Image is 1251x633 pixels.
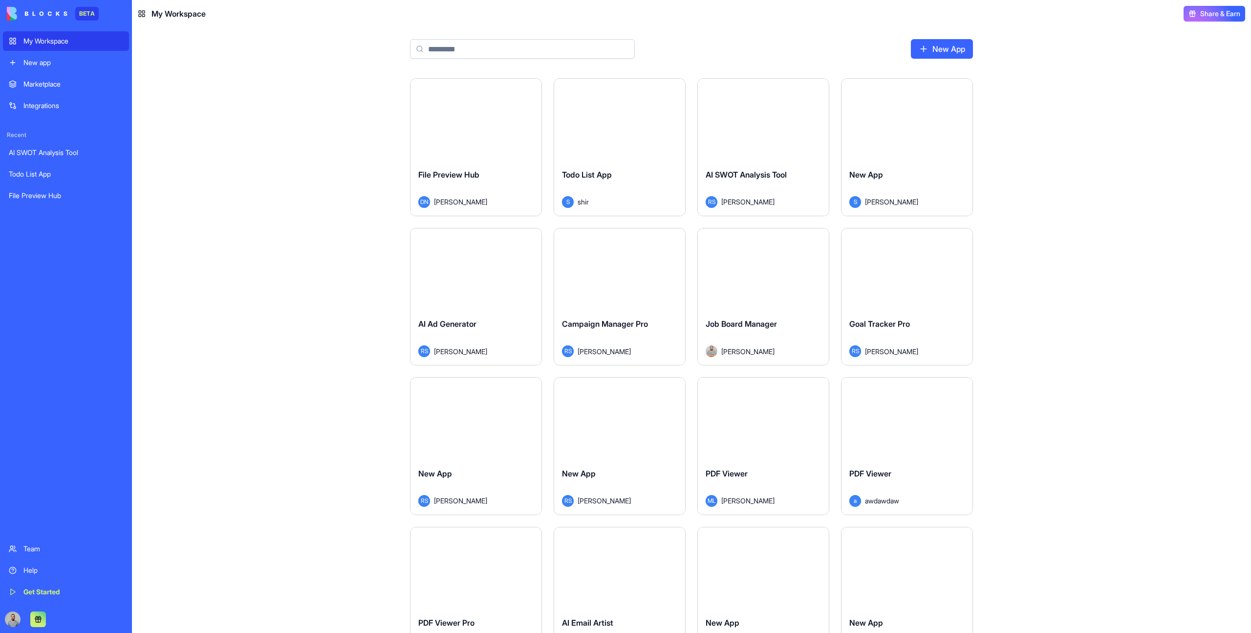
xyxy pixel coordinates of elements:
[9,148,123,158] div: AI SWOT Analysis Tool
[418,319,476,329] span: AI Ad Generator
[23,587,123,597] div: Get Started
[562,345,574,357] span: RS
[841,78,973,216] a: New AppS[PERSON_NAME]
[1200,9,1240,19] span: Share & Earn
[554,377,686,515] a: New AppRS[PERSON_NAME]
[697,78,829,216] a: AI SWOT Analysis ToolRS[PERSON_NAME]
[578,496,631,506] span: [PERSON_NAME]
[849,170,883,180] span: New App
[697,377,829,515] a: PDF ViewerML[PERSON_NAME]
[418,618,475,628] span: PDF Viewer Pro
[418,170,479,180] span: File Preview Hub
[562,170,612,180] span: Todo List App
[706,469,748,478] span: PDF Viewer
[911,39,973,59] a: New App
[3,131,129,139] span: Recent
[23,544,123,554] div: Team
[434,496,487,506] span: [PERSON_NAME]
[3,31,129,51] a: My Workspace
[3,96,129,115] a: Integrations
[418,345,430,357] span: RS
[706,345,717,357] img: Avatar
[706,618,739,628] span: New App
[434,346,487,357] span: [PERSON_NAME]
[23,36,123,46] div: My Workspace
[562,495,574,507] span: RS
[7,7,67,21] img: logo
[721,496,775,506] span: [PERSON_NAME]
[706,495,717,507] span: ML
[410,377,542,515] a: New AppRS[PERSON_NAME]
[7,7,99,21] a: BETA
[3,539,129,559] a: Team
[554,228,686,366] a: Campaign Manager ProRS[PERSON_NAME]
[3,582,129,602] a: Get Started
[554,78,686,216] a: Todo List AppSshir
[3,143,129,162] a: AI SWOT Analysis Tool
[3,53,129,72] a: New app
[562,319,648,329] span: Campaign Manager Pro
[841,228,973,366] a: Goal Tracker ProRS[PERSON_NAME]
[410,78,542,216] a: File Preview HubDN[PERSON_NAME]
[9,169,123,179] div: Todo List App
[434,197,487,207] span: [PERSON_NAME]
[23,101,123,111] div: Integrations
[849,618,883,628] span: New App
[9,191,123,201] div: File Preview Hub
[721,197,775,207] span: [PERSON_NAME]
[562,469,596,478] span: New App
[697,228,829,366] a: Job Board ManagerAvatar[PERSON_NAME]
[849,495,861,507] span: a
[849,469,891,478] span: PDF Viewer
[151,8,206,20] span: My Workspace
[706,170,787,180] span: AI SWOT Analysis Tool
[1184,6,1245,22] button: Share & Earn
[841,377,973,515] a: PDF Vieweraawdawdaw
[418,196,430,208] span: DN
[578,346,631,357] span: [PERSON_NAME]
[3,186,129,205] a: File Preview Hub
[865,346,918,357] span: [PERSON_NAME]
[706,196,717,208] span: RS
[562,618,613,628] span: AI Email Artist
[410,228,542,366] a: AI Ad GeneratorRS[PERSON_NAME]
[5,611,21,627] img: image_123650291_bsq8ao.jpg
[3,164,129,184] a: Todo List App
[578,197,589,207] span: shir
[418,495,430,507] span: RS
[721,346,775,357] span: [PERSON_NAME]
[23,565,123,575] div: Help
[849,196,861,208] span: S
[706,319,777,329] span: Job Board Manager
[865,197,918,207] span: [PERSON_NAME]
[865,496,899,506] span: awdawdaw
[23,79,123,89] div: Marketplace
[849,345,861,357] span: RS
[849,319,910,329] span: Goal Tracker Pro
[75,7,99,21] div: BETA
[3,561,129,580] a: Help
[562,196,574,208] span: S
[23,58,123,68] div: New app
[418,469,452,478] span: New App
[3,74,129,94] a: Marketplace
